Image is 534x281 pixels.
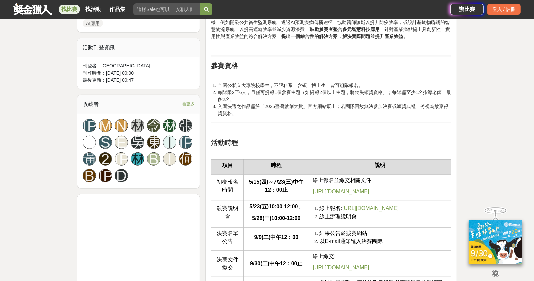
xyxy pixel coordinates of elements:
a: B [147,152,160,166]
a: 黃 [83,152,96,166]
a: M [99,119,112,132]
a: [PERSON_NAME] [115,152,128,166]
input: 這樣Sale也可以： 安聯人壽創意銷售法募集 [133,3,200,15]
a: [PERSON_NAME] [99,169,112,182]
a: 林 [131,152,144,166]
a: N [115,119,128,132]
span: 線上繳交: [313,253,336,259]
span: 線上報名: [320,205,342,211]
strong: 提出一個綜合性的解決方案，解決實際問題並提升產業效益 [281,34,403,39]
span: 決賽名單公告 [217,230,238,244]
strong: 說明 [375,162,385,168]
strong: 參賽資格 [211,62,238,69]
span: 決賽文件繳交 [217,257,238,270]
strong: 9/9(二)中午12：00 [254,234,299,240]
span: 競賽說明會 [217,205,238,219]
a: 張 [179,119,192,132]
strong: 5/15(四)～7/23(三)中午12：00止 [249,179,304,193]
a: [URL][DOMAIN_NAME] [313,265,369,270]
a: 作品集 [107,5,128,14]
a: 找活動 [83,5,104,14]
a: I [163,136,176,149]
div: 刊登者： [GEOGRAPHIC_DATA] [83,62,194,69]
a: 吳 [131,136,144,149]
span: 線上報名並繳交相關文件 [313,177,372,183]
span: 線上辦理說明會 [320,214,357,219]
a: [URL][DOMAIN_NAME] [313,189,369,194]
a: 林 [163,119,176,132]
a: D [115,169,128,182]
div: 登入 / 註冊 [487,4,521,15]
a: 東 [147,136,160,149]
a: 何 [179,152,192,166]
li: 全國公私立大專院校學生，不限科系，含碩、博士生，皆可組隊報名。 [218,82,451,89]
strong: 鼓勵參賽者整合多元智慧科技應用 [309,27,380,32]
a: 林 [131,119,144,132]
a: [PERSON_NAME] [179,136,192,149]
strong: 5/23(五)10:00-12:00、 [249,204,303,209]
a: AI應用 [83,19,103,27]
a: S [99,136,112,149]
div: 刊登時間： [DATE] 00:00 [83,69,194,77]
span: 以E-mail通知進入決賽團隊 [320,238,383,244]
a: 2 [99,152,112,166]
strong: 9/30(二)中午12：00止 [250,261,302,266]
li: 入圍決選之作品需於「2025臺灣數創大賞」官方網站展出；若團隊因故無法參加決賽或頒獎典禮，將視為放棄得獎資格。 [218,103,451,117]
span: 收藏者 [83,101,99,107]
span: 結果公告於競賽網站 [320,230,368,236]
a: 辦比賽 [450,4,484,15]
a: 念 [147,119,160,132]
a: B [83,169,96,182]
div: 活動刊登資訊 [77,38,200,57]
div: 最後更新： [DATE] 00:47 [83,77,194,84]
strong: 5/28(三)10:00-12:00 [252,215,300,221]
a: I [163,152,176,166]
p: ，參賽者可運用AI、物聯網、大數據分析等新興技術，發掘產業升級與數位轉型的契機，例如開發公共衛生監測系統，透過AI預測疾病傳播途徑、協助醫師診斷以提升防疫效率，或設計基於物聯網的智慧物流系統，以... [211,12,451,40]
a: E [115,136,128,149]
a: 找比賽 [59,5,80,14]
li: 每隊限2至6人，且僅可提報1個參賽主題（如提報2個以上主題，將喪失領獎資格）；每隊需至少1名指導老師，最多2名。 [218,89,451,103]
span: 初賽報名時間 [217,179,238,193]
a: [PERSON_NAME] [83,119,96,132]
img: c171a689-fb2c-43c6-a33c-e56b1f4b2190.jpg [469,220,522,264]
strong: 活動時程 [211,139,238,146]
a: [URL][DOMAIN_NAME] [342,206,399,211]
span: 看更多 [182,100,194,108]
strong: 項目 [222,162,233,168]
strong: 時程 [271,162,282,168]
img: Avatar [83,136,96,149]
